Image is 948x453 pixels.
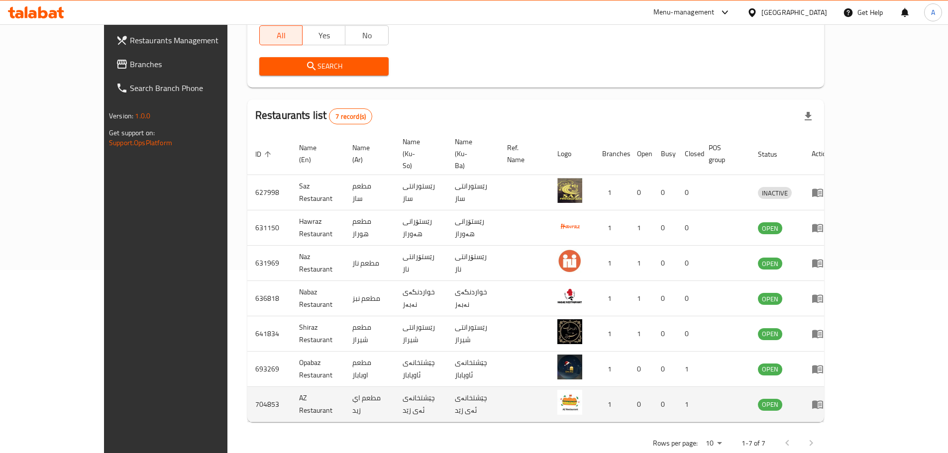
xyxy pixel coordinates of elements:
[758,222,782,234] div: OPEN
[549,133,594,175] th: Logo
[507,142,537,166] span: Ref. Name
[130,58,254,70] span: Branches
[758,328,782,340] span: OPEN
[677,281,701,316] td: 0
[455,136,487,172] span: Name (Ku-Ba)
[259,25,303,45] button: All
[629,175,653,210] td: 0
[349,28,384,43] span: No
[291,281,344,316] td: Nabaz Restaurant
[395,316,447,352] td: رێستورانتی شيراز
[447,352,499,387] td: چێشتخانەی ئاوپاباز
[447,281,499,316] td: خواردنگەی نەبەز
[329,112,372,121] span: 7 record(s)
[931,7,935,18] span: A
[557,390,582,415] img: AZ Restaurant
[291,387,344,422] td: AZ Restaurant
[395,281,447,316] td: خواردنگەی نەبەز
[758,187,792,199] div: INACTIVE
[109,126,155,139] span: Get support on:
[812,363,830,375] div: Menu
[108,76,262,100] a: Search Branch Phone
[403,136,435,172] span: Name (Ku-So)
[307,28,341,43] span: Yes
[653,6,715,18] div: Menu-management
[594,210,629,246] td: 1
[653,437,698,450] p: Rows per page:
[135,109,150,122] span: 1.0.0
[344,281,395,316] td: مطعم نبز
[653,387,677,422] td: 0
[709,142,738,166] span: POS group
[629,133,653,175] th: Open
[677,387,701,422] td: 1
[247,133,838,422] table: enhanced table
[267,60,381,73] span: Search
[653,281,677,316] td: 0
[108,52,262,76] a: Branches
[812,292,830,304] div: Menu
[653,133,677,175] th: Busy
[344,316,395,352] td: مطعم شيراز
[677,316,701,352] td: 0
[557,284,582,309] img: Nabaz Restaurant
[629,246,653,281] td: 1
[594,316,629,352] td: 1
[702,436,726,451] div: Rows per page:
[653,175,677,210] td: 0
[291,175,344,210] td: Saz Restaurant
[594,281,629,316] td: 1
[109,109,133,122] span: Version:
[395,246,447,281] td: رێستۆرانتی ناز
[344,387,395,422] td: مطعم اي زيد
[395,175,447,210] td: رێستورانتی ساز
[812,257,830,269] div: Menu
[352,142,383,166] span: Name (Ar)
[758,187,792,199] span: INACTIVE
[395,352,447,387] td: چێشتخانەی ئاوپاباز
[677,352,701,387] td: 1
[259,57,389,76] button: Search
[345,25,388,45] button: No
[812,328,830,340] div: Menu
[291,352,344,387] td: Opabaz Restaurant
[395,210,447,246] td: رێستۆرانی هەوراز
[291,316,344,352] td: Shiraz Restaurant
[677,246,701,281] td: 0
[557,355,582,379] img: Opabaz Restaurant
[291,210,344,246] td: Hawraz Restaurant
[629,316,653,352] td: 1
[344,246,395,281] td: مطعم ناز
[758,258,782,270] span: OPEN
[344,210,395,246] td: مطعم هوراز
[247,387,291,422] td: 704853
[247,175,291,210] td: 627998
[758,293,782,305] div: OPEN
[594,133,629,175] th: Branches
[447,175,499,210] td: رێستورانتی ساز
[247,246,291,281] td: 631969
[247,316,291,352] td: 641834
[677,133,701,175] th: Closed
[108,28,262,52] a: Restaurants Management
[758,293,782,305] span: OPEN
[758,399,782,410] span: OPEN
[344,175,395,210] td: مطعم ساز
[653,246,677,281] td: 0
[812,186,830,198] div: Menu
[653,316,677,352] td: 0
[653,210,677,246] td: 0
[677,210,701,246] td: 0
[447,210,499,246] td: رێستۆرانی هەوراز
[447,387,499,422] td: چێشتخانەی ئەی زێد
[557,213,582,238] img: Hawraz Restaurant
[796,104,820,128] div: Export file
[557,249,582,273] img: Naz Restaurant
[741,437,765,450] p: 1-7 of 7
[299,142,332,166] span: Name (En)
[594,175,629,210] td: 1
[247,210,291,246] td: 631150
